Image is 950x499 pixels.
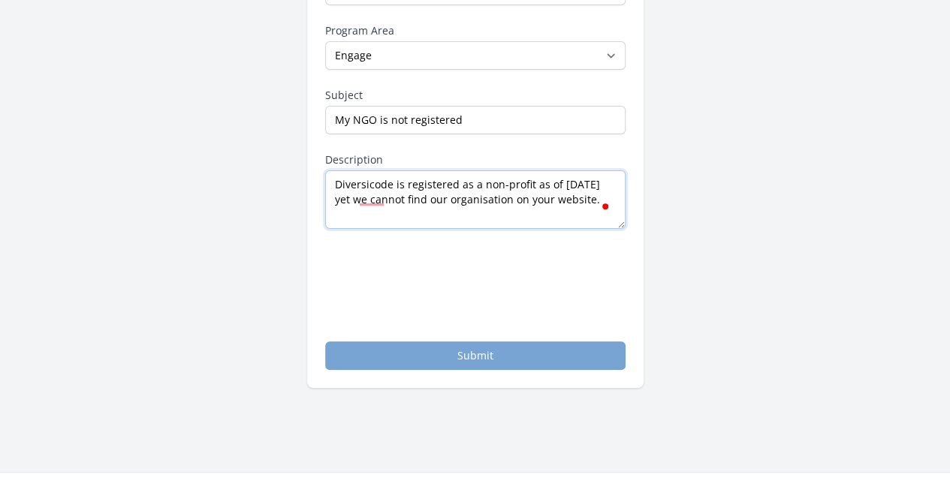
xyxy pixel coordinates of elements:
iframe: reCAPTCHA [325,247,553,305]
button: Submit [325,341,626,370]
select: Program Area [325,41,626,70]
label: Description [325,152,626,167]
label: Subject [325,88,626,103]
label: Program Area [325,23,626,38]
textarea: To enrich screen reader interactions, please activate Accessibility in Grammarly extension settings [325,170,626,229]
